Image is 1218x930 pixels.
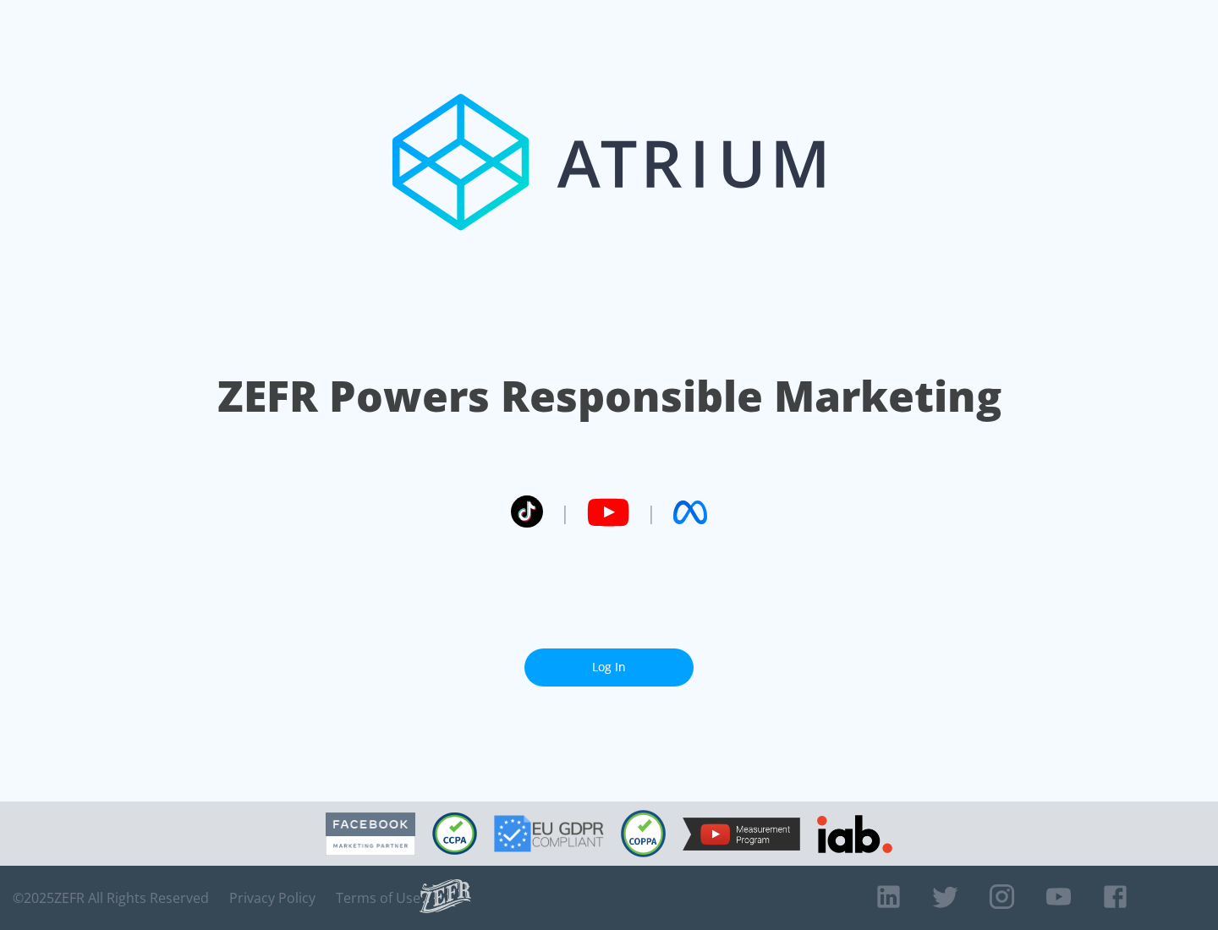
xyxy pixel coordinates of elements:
a: Privacy Policy [229,889,315,906]
img: COPPA Compliant [621,810,666,857]
a: Terms of Use [336,889,420,906]
img: CCPA Compliant [432,812,477,855]
span: | [646,500,656,525]
img: Facebook Marketing Partner [326,812,415,856]
span: © 2025 ZEFR All Rights Reserved [13,889,209,906]
img: GDPR Compliant [494,815,604,852]
img: IAB [817,815,892,853]
a: Log In [524,648,694,687]
h1: ZEFR Powers Responsible Marketing [217,367,1001,425]
img: YouTube Measurement Program [683,818,800,851]
span: | [560,500,570,525]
